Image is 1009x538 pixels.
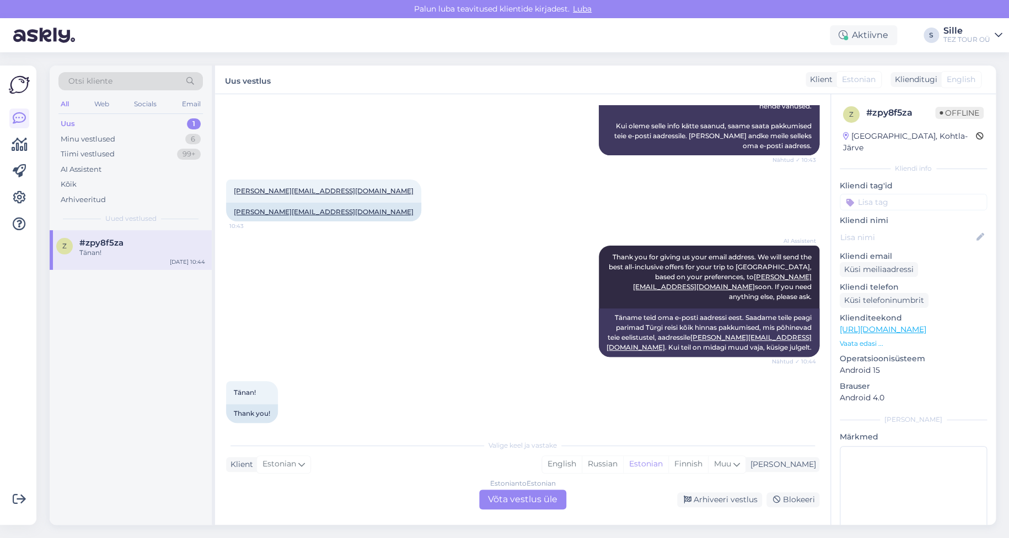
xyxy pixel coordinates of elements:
[840,180,987,192] p: Kliendi tag'id
[772,357,816,366] span: Nähtud ✓ 10:44
[840,231,974,243] input: Lisa nimi
[79,238,124,248] span: #zpy8f5za
[132,97,159,111] div: Socials
[840,381,987,392] p: Brauser
[61,179,77,190] div: Kõik
[61,194,106,205] div: Arhiveeritud
[677,492,762,507] div: Arhiveeri vestlus
[234,187,414,195] a: [PERSON_NAME][EMAIL_ADDRESS][DOMAIN_NAME]
[234,388,256,396] span: Tänan!
[843,131,976,154] div: [GEOGRAPHIC_DATA], Kohtla-Järve
[943,35,990,44] div: TEZ TOUR OÜ
[599,67,819,155] div: Täname info eest. Vajame veel ühte detaili: - Kas teiega reisivad lapsed? Kui jah, siis palun öel...
[68,75,112,87] span: Otsi kliente
[79,248,205,258] div: Tänan!
[61,134,115,145] div: Minu vestlused
[714,459,731,469] span: Muu
[225,72,271,87] label: Uus vestlus
[229,423,271,432] span: 10:44
[623,456,668,472] div: Estonian
[840,312,987,324] p: Klienditeekond
[772,156,816,164] span: Nähtud ✓ 10:43
[840,339,987,349] p: Vaata edasi ...
[943,26,990,35] div: Sille
[226,404,278,423] div: Thank you!
[866,106,935,119] div: # zpy8f5za
[62,242,67,250] span: z
[840,431,987,443] p: Märkmed
[226,441,819,450] div: Valige keel ja vastake
[806,74,833,85] div: Klient
[582,456,623,472] div: Russian
[840,365,987,376] p: Android 15
[599,308,819,357] div: Täname teid oma e-posti aadressi eest. Saadame teile peagi parimad Türgi reisi kõik hinnas pakkum...
[840,281,987,293] p: Kliendi telefon
[775,237,816,245] span: AI Assistent
[58,97,71,111] div: All
[746,459,816,470] div: [PERSON_NAME]
[61,118,75,129] div: Uus
[609,253,813,301] span: Thank you for giving us your email address. We will send the best all-inclusive offers for your t...
[177,149,201,160] div: 99+
[570,4,595,14] span: Luba
[840,324,926,334] a: [URL][DOMAIN_NAME]
[840,215,987,226] p: Kliendi nimi
[542,456,582,472] div: English
[185,134,201,145] div: 6
[840,262,918,277] div: Küsi meiliaadressi
[226,459,253,470] div: Klient
[840,353,987,365] p: Operatsioonisüsteem
[840,415,987,425] div: [PERSON_NAME]
[840,392,987,404] p: Android 4.0
[479,490,566,509] div: Võta vestlus üle
[842,74,876,85] span: Estonian
[170,258,205,266] div: [DATE] 10:44
[840,251,987,262] p: Kliendi email
[924,28,939,43] div: S
[849,110,854,118] span: z
[229,222,271,230] span: 10:43
[840,194,987,210] input: Lisa tag
[105,214,157,224] span: Uued vestlused
[180,97,203,111] div: Email
[840,164,987,173] div: Kliendi info
[61,149,115,160] div: Tiimi vestlused
[890,74,937,85] div: Klienditugi
[262,458,296,470] span: Estonian
[9,74,30,95] img: Askly Logo
[187,118,201,129] div: 1
[947,74,975,85] span: English
[490,479,556,488] div: Estonian to Estonian
[840,293,929,308] div: Küsi telefoninumbrit
[943,26,1002,44] a: SilleTEZ TOUR OÜ
[766,492,819,507] div: Blokeeri
[61,164,101,175] div: AI Assistent
[234,208,414,216] a: [PERSON_NAME][EMAIL_ADDRESS][DOMAIN_NAME]
[92,97,111,111] div: Web
[607,333,812,351] a: [PERSON_NAME][EMAIL_ADDRESS][DOMAIN_NAME]
[935,107,984,119] span: Offline
[668,456,708,472] div: Finnish
[830,25,897,45] div: Aktiivne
